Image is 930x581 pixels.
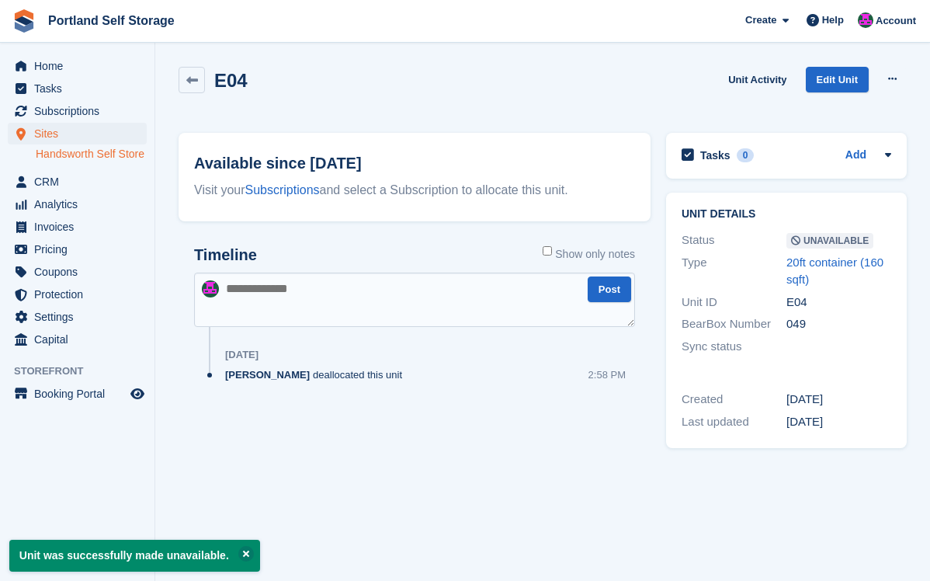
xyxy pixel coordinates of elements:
[786,315,891,333] div: 049
[34,238,127,260] span: Pricing
[8,261,147,283] a: menu
[194,151,635,175] h2: Available since [DATE]
[34,171,127,193] span: CRM
[8,284,147,305] a: menu
[225,367,410,382] div: deallocated this unit
[8,216,147,238] a: menu
[8,329,147,350] a: menu
[34,216,127,238] span: Invoices
[34,123,127,144] span: Sites
[34,261,127,283] span: Coupons
[786,233,873,249] span: Unavailable
[34,306,127,328] span: Settings
[194,246,257,264] h2: Timeline
[588,367,626,382] div: 2:58 PM
[34,100,127,122] span: Subscriptions
[543,246,552,256] input: Show only notes
[225,349,259,361] div: [DATE]
[225,367,310,382] span: [PERSON_NAME]
[128,384,147,403] a: Preview store
[786,413,891,431] div: [DATE]
[34,284,127,305] span: Protection
[682,231,786,249] div: Status
[8,55,147,77] a: menu
[682,254,786,289] div: Type
[588,277,631,302] button: Post
[737,148,755,162] div: 0
[822,12,844,28] span: Help
[700,148,730,162] h2: Tasks
[876,13,916,29] span: Account
[543,246,635,263] label: Show only notes
[8,171,147,193] a: menu
[786,391,891,409] div: [DATE]
[36,147,147,162] a: Handsworth Self Store
[34,383,127,405] span: Booking Portal
[845,147,866,165] a: Add
[245,183,320,197] a: Subscriptions
[786,256,883,287] a: 20ft container (160 sqft)
[8,383,147,405] a: menu
[722,67,793,92] a: Unit Activity
[682,413,786,431] div: Last updated
[8,100,147,122] a: menu
[34,193,127,215] span: Analytics
[858,12,873,28] img: David Baker
[9,540,260,572] p: Unit was successfully made unavailable.
[8,193,147,215] a: menu
[8,78,147,99] a: menu
[42,8,181,33] a: Portland Self Storage
[682,391,786,409] div: Created
[682,315,786,333] div: BearBox Number
[14,364,154,379] span: Storefront
[34,78,127,99] span: Tasks
[806,67,869,92] a: Edit Unit
[682,208,891,221] h2: Unit details
[214,70,248,91] h2: E04
[8,123,147,144] a: menu
[12,9,36,33] img: stora-icon-8386f47178a22dfd0bd8f6a31ec36ba5ce8667c1dd55bd0f319d3a0aa187defe.svg
[202,280,219,297] img: David Baker
[745,12,776,28] span: Create
[8,306,147,328] a: menu
[194,181,635,200] div: Visit your and select a Subscription to allocate this unit.
[682,294,786,311] div: Unit ID
[34,329,127,350] span: Capital
[8,238,147,260] a: menu
[34,55,127,77] span: Home
[682,338,786,356] div: Sync status
[786,294,891,311] div: E04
